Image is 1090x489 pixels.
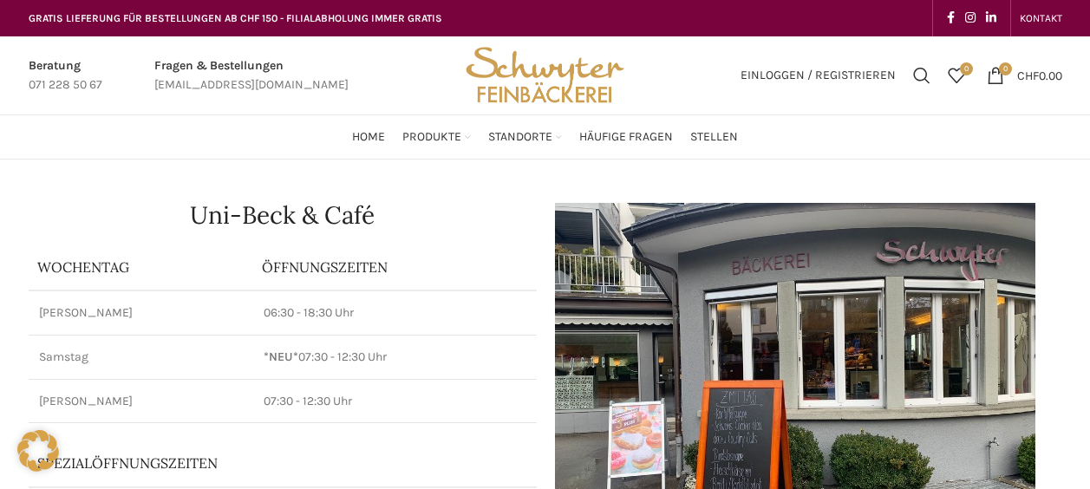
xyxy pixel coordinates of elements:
span: GRATIS LIEFERUNG FÜR BESTELLUNGEN AB CHF 150 - FILIALABHOLUNG IMMER GRATIS [29,12,442,24]
a: KONTAKT [1020,1,1062,36]
p: 07:30 - 12:30 Uhr [264,349,525,366]
a: Produkte [402,120,471,154]
a: Home [352,120,385,154]
span: Home [352,129,385,146]
a: Infobox link [154,56,349,95]
a: Linkedin social link [981,6,1002,30]
bdi: 0.00 [1017,68,1062,82]
p: Spezialöffnungszeiten [37,453,480,473]
a: Facebook social link [942,6,960,30]
a: Site logo [460,67,630,81]
span: Einloggen / Registrieren [741,69,896,81]
a: Suchen [904,58,939,93]
div: Secondary navigation [1011,1,1071,36]
a: Instagram social link [960,6,981,30]
div: Main navigation [20,120,1071,154]
span: Standorte [488,129,552,146]
h1: Uni-Beck & Café [29,203,537,227]
a: 0 CHF0.00 [978,58,1071,93]
p: 07:30 - 12:30 Uhr [264,393,525,410]
a: Infobox link [29,56,102,95]
span: Stellen [690,129,738,146]
div: Meine Wunschliste [939,58,974,93]
img: Bäckerei Schwyter [460,36,630,114]
span: CHF [1017,68,1039,82]
span: KONTAKT [1020,12,1062,24]
p: ÖFFNUNGSZEITEN [262,258,527,277]
a: Häufige Fragen [579,120,673,154]
p: [PERSON_NAME] [39,393,244,410]
p: [PERSON_NAME] [39,304,244,322]
span: 0 [960,62,973,75]
span: 0 [999,62,1012,75]
span: Produkte [402,129,461,146]
a: 0 [939,58,974,93]
a: Stellen [690,120,738,154]
p: Wochentag [37,258,245,277]
span: Häufige Fragen [579,129,673,146]
a: Einloggen / Registrieren [732,58,904,93]
p: Samstag [39,349,244,366]
a: Standorte [488,120,562,154]
p: 06:30 - 18:30 Uhr [264,304,525,322]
